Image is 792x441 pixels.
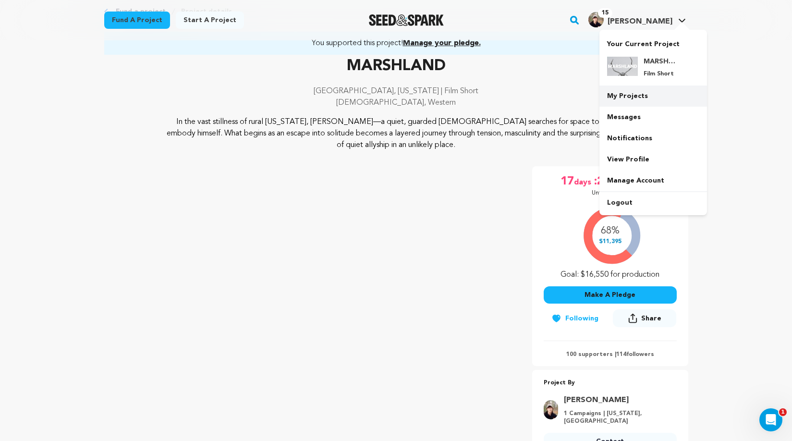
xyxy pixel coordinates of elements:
a: View Profile [599,149,707,170]
p: Until Deadline [592,189,629,197]
span: days [574,174,593,189]
span: Share [641,314,661,323]
a: Logout [599,192,707,213]
p: [GEOGRAPHIC_DATA], [US_STATE] | Film Short [104,86,688,97]
a: Your Current Project MARSHLAND Film Short [607,36,699,86]
span: 17 [560,174,574,189]
a: Goto Ray Chambers profile [564,394,671,406]
a: Start a project [176,12,244,29]
p: Film Short [644,70,678,78]
a: Ray C.'s Profile [586,10,688,27]
img: 09b29b5eb8fc687e.jpg [607,57,638,76]
p: Your Current Project [607,36,699,49]
a: Fund a project [104,12,170,29]
a: You supported this project!Manage your pledge. [116,37,677,49]
p: [DEMOGRAPHIC_DATA], Western [104,97,688,109]
span: Manage your pledge. [403,39,481,47]
img: ff8e4f4b12bdcf52.jpg [588,12,604,27]
span: 15 [598,8,612,18]
span: Ray C.'s Profile [586,10,688,30]
div: Ray C.'s Profile [588,12,672,27]
img: ff8e4f4b12bdcf52.jpg [544,400,558,419]
iframe: Intercom live chat [759,408,782,431]
span: :20 [593,174,610,189]
button: Make A Pledge [544,286,677,304]
p: Project By [544,378,677,389]
span: 1 [779,408,787,416]
button: Following [544,310,606,327]
button: Share [613,309,676,327]
a: Notifications [599,128,707,149]
p: In the vast stillness of rural [US_STATE], [PERSON_NAME]—a quiet, guarded [DEMOGRAPHIC_DATA] sear... [162,116,630,151]
a: Manage Account [599,170,707,191]
span: Share [613,309,676,331]
p: 1 Campaigns | [US_STATE], [GEOGRAPHIC_DATA] [564,410,671,425]
a: My Projects [599,86,707,107]
a: Seed&Spark Homepage [369,14,444,26]
p: 100 supporters | followers [544,351,677,358]
span: 114 [616,352,626,357]
a: Messages [599,107,707,128]
span: [PERSON_NAME] [608,18,672,25]
p: MARSHLAND [104,55,688,78]
h4: MARSHLAND [644,57,678,66]
img: Seed&Spark Logo Dark Mode [369,14,444,26]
